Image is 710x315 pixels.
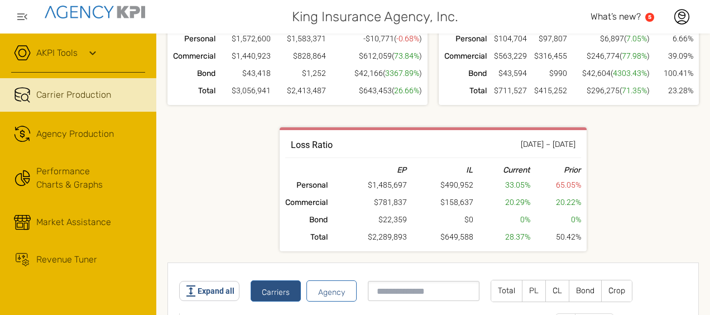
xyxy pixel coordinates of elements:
th: Personal [444,30,487,47]
span: -0.68% [396,34,419,43]
td: 0.08% of Network Total $805,299,718 [407,228,474,246]
button: Agency [306,280,357,302]
div: 0% [473,214,530,226]
td: 0.03% of Network Total $4,061,239 [271,65,326,82]
td: 0.08% of Network Total $129,294,224 [527,30,567,47]
a: 5 [645,13,654,22]
th: Commercial [173,47,215,65]
div: 20.29% [473,197,530,208]
th: Current [473,164,530,176]
span: $246,774 [587,51,620,60]
td: Network -9.23% [326,65,422,82]
td: Network 9.45% [650,30,693,47]
span: 73.84% [394,51,419,60]
td: Network 42.93% [473,194,530,211]
label: CL [546,280,569,302]
div: 23.28% [650,85,693,97]
td: 0.39% of Network Total $144,062,687 [487,47,527,65]
td: Network -113.82% [530,211,581,228]
td: 0.21% of Network Total $149,483,231 [527,47,567,65]
span: 71.35% [622,86,647,95]
td: Network 21.75% [650,47,693,65]
label: PL [522,280,545,302]
td: Network 48.05% [473,228,530,246]
td: 0.12% of Network Total $1,338,950,642 [215,30,271,47]
td: Network -0.41% [473,211,530,228]
td: 0.10% of Network Total $157,839,041 [407,194,474,211]
span: 3367.89% [385,69,419,78]
td: 0.15% of Network Total $280,469,917 [527,82,567,99]
th: Bond [444,65,487,82]
img: agencykpi-logo-550x69-2d9e3fa8.png [45,6,145,18]
td: 0.11% of Network Total $1,305,975,883 [328,176,407,194]
div: 0% [530,214,581,226]
span: 26.66% [394,86,419,95]
th: Incurred Losses [407,164,474,176]
span: $42,166 [354,69,383,78]
div: 33.05% [473,179,530,191]
div: [DATE] – [DATE] [521,139,575,152]
span: 7.05% [626,34,647,43]
td: Network -2.16% [567,30,650,47]
td: Network 58.24% [530,228,581,246]
label: Bond [569,280,601,302]
td: 0% of Network Total -$8,960 [407,211,474,228]
td: 1.18% of Network Total $3,686,229 [215,65,271,82]
th: Total [173,82,215,99]
div: 6.66% [650,33,693,45]
td: 0.12% of Network Total $2,046,145,033 [271,82,326,99]
td: 0.21% of Network Total $367,654,940 [328,194,407,211]
div: 50.42% [530,231,581,243]
td: Network 55.87% [530,194,581,211]
td: Network 49.58% [473,176,530,194]
td: Network -2.84% [567,82,650,99]
th: Commercial [285,194,328,211]
text: 5 [648,14,651,20]
th: Commercial [444,47,487,65]
td: 0.06% of Network Total $1,692,463 [527,65,567,82]
span: $296,275 [587,86,620,95]
th: Total [285,228,328,246]
div: 20.22% [530,197,581,208]
span: $643,453 [359,86,392,95]
td: 0.11% of Network Total $1,406,487,378 [271,30,326,47]
td: 0.15% of Network Total $2,005,107,032 [215,82,271,99]
span: Expand all [198,285,234,297]
th: Bond [285,211,328,228]
td: Network 4.23% [326,47,422,65]
span: King Insurance Agency, Inc. [292,7,458,27]
td: 0.08% of Network Total $647,469,637 [407,176,474,194]
td: Network -2.01% [326,82,422,99]
label: Total [491,280,522,302]
td: Network -3.63% [567,47,650,65]
td: 0.22% of Network Total $662,470,161 [215,47,271,65]
td: 0.08% of Network Total $126,507,225 [487,30,527,47]
td: 2.26% of Network Total $1,930,375 [487,65,527,82]
span: 77.98% [622,51,647,60]
span: $612,059 [359,51,392,60]
td: Network -4.80% [326,30,422,47]
button: Expand all [179,281,239,301]
div: 28.37% [473,231,530,243]
th: Personal [285,176,328,194]
td: Network 52.37% [650,65,693,82]
td: Network 14.06% [567,65,650,82]
td: 0.26% of Network Total $272,500,288 [487,82,527,99]
th: Total [444,82,487,99]
td: 1.01% of Network Total $2,203,465 [328,211,407,228]
td: 0.13% of Network Total $635,596,416 [271,47,326,65]
a: AKPI Tools [36,46,78,60]
button: Carriers [251,280,301,302]
th: Bond [173,65,215,82]
td: Network 13.59% [650,82,693,99]
span: $6,897 [600,34,624,43]
span: What’s new? [591,11,641,22]
label: Crop [602,280,632,302]
th: Personal [173,30,215,47]
td: Network 59.20% [530,176,581,194]
span: -$10,771 [363,34,394,43]
div: Market Assistance [36,216,111,229]
td: 0.14% of Network Total $1,675,834,288 [328,228,407,246]
span: $42,604 [582,69,611,78]
div: 100.41% [650,68,693,79]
